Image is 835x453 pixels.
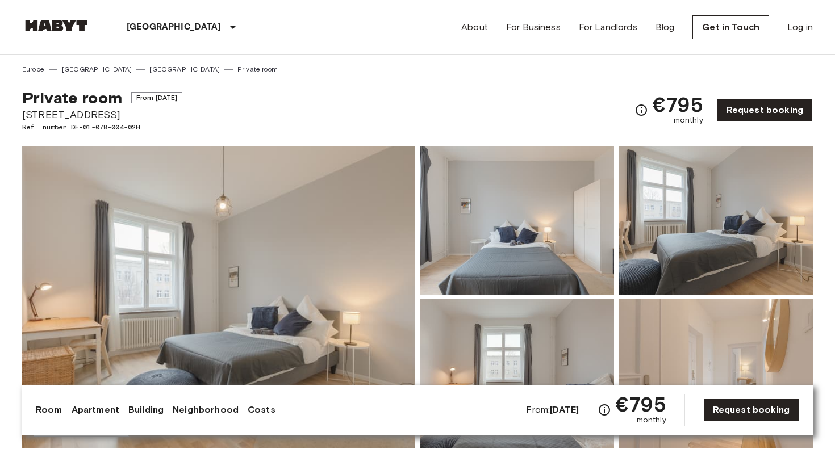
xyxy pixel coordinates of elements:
[787,20,813,34] a: Log in
[637,414,666,426] span: monthly
[22,122,182,132] span: Ref. number DE-01-078-004-02H
[692,15,769,39] a: Get in Touch
[506,20,561,34] a: For Business
[461,20,488,34] a: About
[22,107,182,122] span: [STREET_ADDRESS]
[550,404,579,415] b: [DATE]
[22,20,90,31] img: Habyt
[420,299,614,448] img: Picture of unit DE-01-078-004-02H
[619,146,813,295] img: Picture of unit DE-01-078-004-02H
[36,403,62,417] a: Room
[128,403,164,417] a: Building
[634,103,648,117] svg: Check cost overview for full price breakdown. Please note that discounts apply to new joiners onl...
[526,404,579,416] span: From:
[22,146,415,448] img: Marketing picture of unit DE-01-078-004-02H
[653,94,703,115] span: €795
[717,98,813,122] a: Request booking
[248,403,275,417] a: Costs
[674,115,703,126] span: monthly
[420,146,614,295] img: Picture of unit DE-01-078-004-02H
[72,403,119,417] a: Apartment
[131,92,183,103] span: From [DATE]
[616,394,666,414] span: €795
[173,403,239,417] a: Neighborhood
[149,64,220,74] a: [GEOGRAPHIC_DATA]
[619,299,813,448] img: Picture of unit DE-01-078-004-02H
[579,20,637,34] a: For Landlords
[656,20,675,34] a: Blog
[237,64,278,74] a: Private room
[598,403,611,417] svg: Check cost overview for full price breakdown. Please note that discounts apply to new joiners onl...
[22,88,122,107] span: Private room
[62,64,132,74] a: [GEOGRAPHIC_DATA]
[127,20,222,34] p: [GEOGRAPHIC_DATA]
[703,398,799,422] a: Request booking
[22,64,44,74] a: Europe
